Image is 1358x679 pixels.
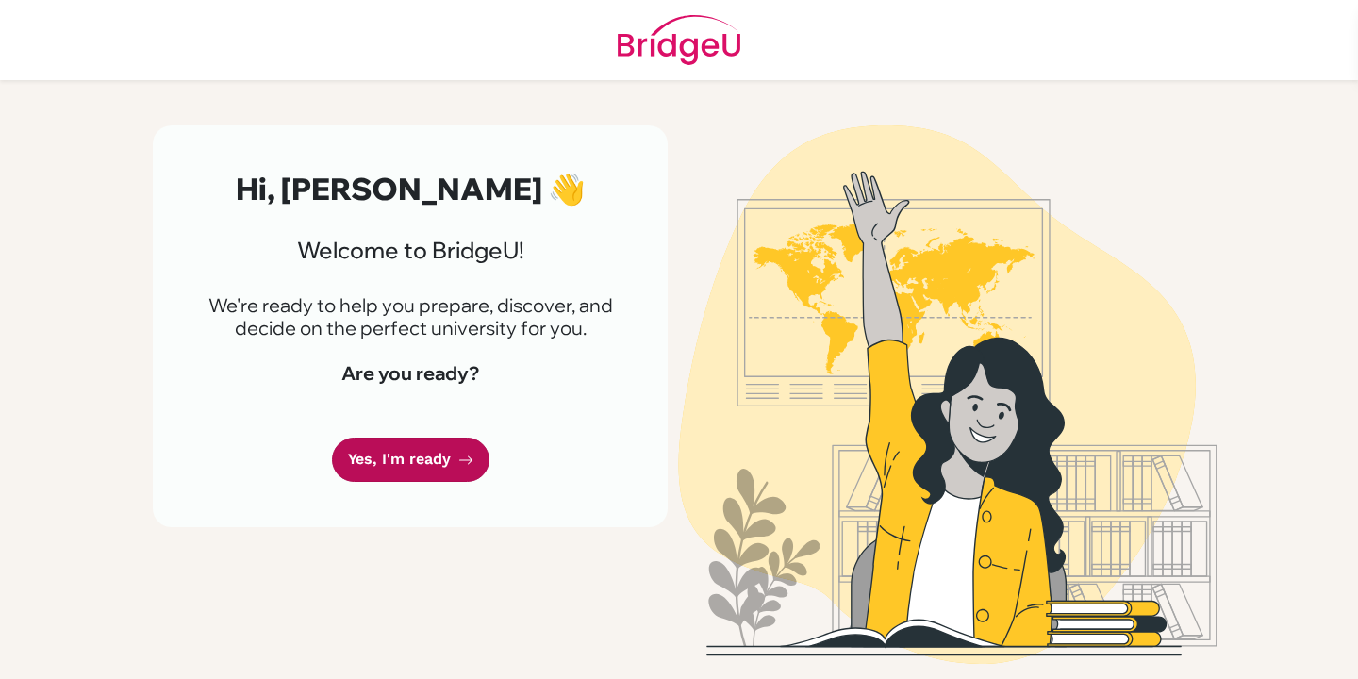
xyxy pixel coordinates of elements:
[198,294,622,339] p: We're ready to help you prepare, discover, and decide on the perfect university for you.
[198,237,622,264] h3: Welcome to BridgeU!
[332,438,489,482] a: Yes, I'm ready
[198,362,622,385] h4: Are you ready?
[198,171,622,207] h2: Hi, [PERSON_NAME] 👋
